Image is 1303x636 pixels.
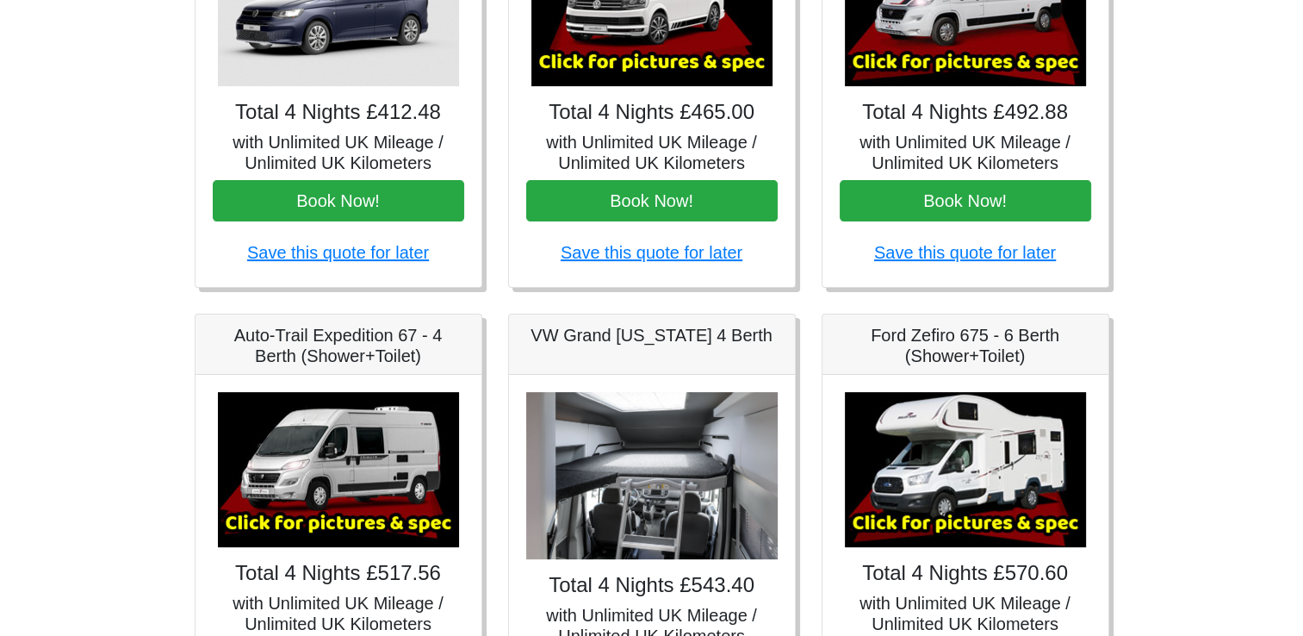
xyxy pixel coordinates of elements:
a: Save this quote for later [561,243,742,262]
button: Book Now! [840,180,1091,221]
h5: VW Grand [US_STATE] 4 Berth [526,325,778,346]
a: Save this quote for later [247,243,429,262]
h4: Total 4 Nights £517.56 [213,561,464,586]
h4: Total 4 Nights £412.48 [213,100,464,125]
h5: with Unlimited UK Mileage / Unlimited UK Kilometers [526,132,778,173]
h4: Total 4 Nights £465.00 [526,100,778,125]
h5: with Unlimited UK Mileage / Unlimited UK Kilometers [213,593,464,634]
h5: Auto-Trail Expedition 67 - 4 Berth (Shower+Toilet) [213,325,464,366]
h5: with Unlimited UK Mileage / Unlimited UK Kilometers [840,593,1091,634]
img: Auto-Trail Expedition 67 - 4 Berth (Shower+Toilet) [218,392,459,547]
img: VW Grand California 4 Berth [526,392,778,560]
h5: Ford Zefiro 675 - 6 Berth (Shower+Toilet) [840,325,1091,366]
button: Book Now! [526,180,778,221]
a: Save this quote for later [874,243,1056,262]
h5: with Unlimited UK Mileage / Unlimited UK Kilometers [213,132,464,173]
h5: with Unlimited UK Mileage / Unlimited UK Kilometers [840,132,1091,173]
button: Book Now! [213,180,464,221]
h4: Total 4 Nights £492.88 [840,100,1091,125]
img: Ford Zefiro 675 - 6 Berth (Shower+Toilet) [845,392,1086,547]
h4: Total 4 Nights £543.40 [526,573,778,598]
h4: Total 4 Nights £570.60 [840,561,1091,586]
